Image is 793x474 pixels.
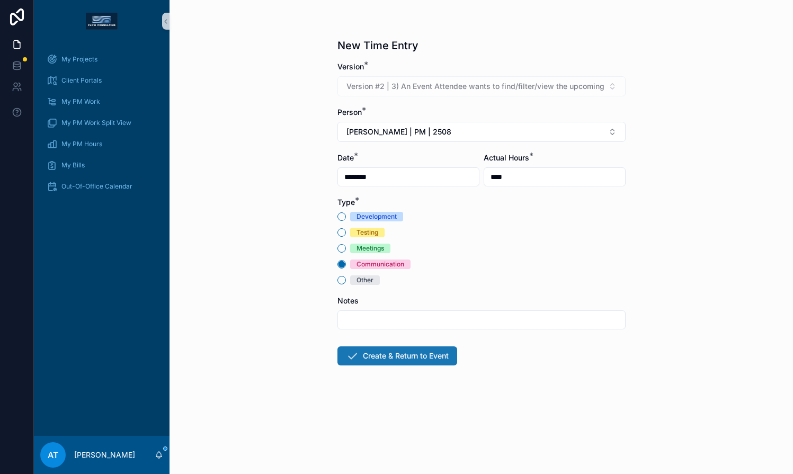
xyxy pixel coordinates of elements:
[61,161,85,169] span: My Bills
[337,296,359,305] span: Notes
[337,122,626,142] button: Select Button
[61,140,102,148] span: My PM Hours
[337,198,355,207] span: Type
[61,182,132,191] span: Out-Of-Office Calendar
[357,260,404,269] div: Communication
[40,50,163,69] a: My Projects
[337,153,354,162] span: Date
[337,62,364,71] span: Version
[337,108,362,117] span: Person
[40,113,163,132] a: My PM Work Split View
[74,450,135,460] p: [PERSON_NAME]
[357,212,397,221] div: Development
[61,55,97,64] span: My Projects
[337,346,457,365] button: Create & Return to Event
[337,38,418,53] h1: New Time Entry
[40,156,163,175] a: My Bills
[484,153,529,162] span: Actual Hours
[61,97,100,106] span: My PM Work
[40,135,163,154] a: My PM Hours
[61,76,102,85] span: Client Portals
[61,119,131,127] span: My PM Work Split View
[86,13,118,30] img: App logo
[40,92,163,111] a: My PM Work
[357,275,373,285] div: Other
[357,228,378,237] div: Testing
[40,71,163,90] a: Client Portals
[48,449,58,461] span: AT
[346,127,451,137] span: [PERSON_NAME] | PM | 2508
[357,244,384,253] div: Meetings
[40,177,163,196] a: Out-Of-Office Calendar
[34,42,170,210] div: scrollable content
